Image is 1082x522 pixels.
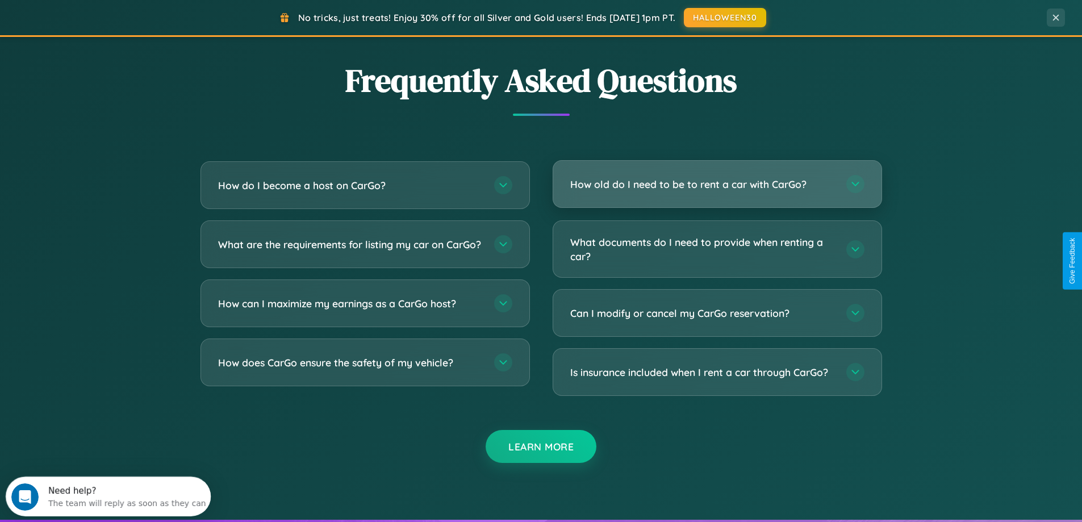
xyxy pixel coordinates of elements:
h3: How old do I need to be to rent a car with CarGo? [570,177,835,191]
div: Open Intercom Messenger [5,5,211,36]
div: Give Feedback [1068,238,1076,284]
h3: Can I modify or cancel my CarGo reservation? [570,306,835,320]
button: HALLOWEEN30 [684,8,766,27]
span: No tricks, just treats! Enjoy 30% off for all Silver and Gold users! Ends [DATE] 1pm PT. [298,12,675,23]
h3: What documents do I need to provide when renting a car? [570,235,835,263]
h3: How does CarGo ensure the safety of my vehicle? [218,356,483,370]
h3: How can I maximize my earnings as a CarGo host? [218,297,483,311]
h3: Is insurance included when I rent a car through CarGo? [570,365,835,379]
h2: Frequently Asked Questions [200,59,882,102]
div: The team will reply as soon as they can [43,19,200,31]
h3: What are the requirements for listing my car on CarGo? [218,237,483,252]
iframe: Intercom live chat [11,483,39,511]
iframe: Intercom live chat discovery launcher [6,477,211,516]
div: Need help? [43,10,200,19]
h3: How do I become a host on CarGo? [218,178,483,193]
button: Learn More [486,430,596,463]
